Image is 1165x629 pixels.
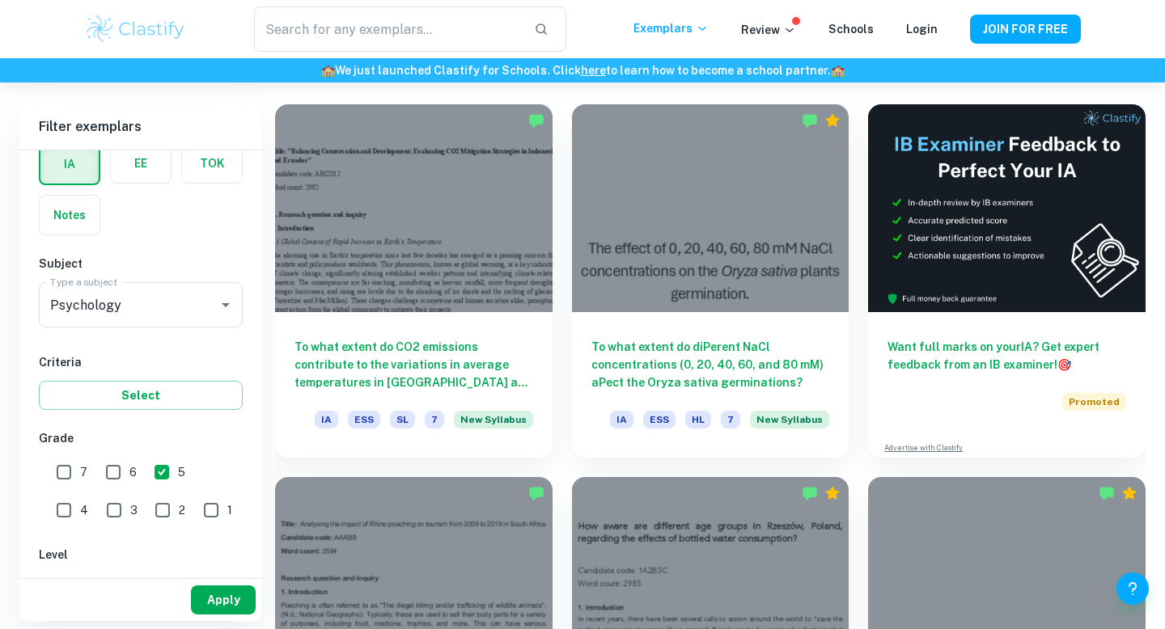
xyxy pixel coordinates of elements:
span: 🏫 [831,64,845,77]
button: Help and Feedback [1116,572,1149,605]
h6: We just launched Clastify for Schools. Click to learn how to become a school partner. [3,61,1162,79]
p: Review [741,21,796,39]
span: Promoted [1062,393,1126,411]
img: Thumbnail [868,104,1146,312]
button: Select [39,381,243,410]
a: Advertise with Clastify [884,442,963,454]
span: 7 [425,411,444,428]
label: Type a subject [50,275,117,289]
span: ESS [643,411,676,428]
span: 7 [80,463,87,481]
h6: Level [39,546,243,564]
img: Marked [802,485,818,501]
span: IA [315,411,338,428]
button: Apply [191,585,256,614]
div: Premium [1121,485,1137,501]
a: To what extent do CO2 emissions contribute to the variations in average temperatures in [GEOGRAPH... [275,104,553,458]
h6: To what extent do diPerent NaCl concentrations (0, 20, 40, 60, and 80 mM) aPect the Oryza sativa ... [591,338,830,391]
span: 4 [80,501,88,519]
span: 6 [129,463,137,481]
h6: Want full marks on your IA ? Get expert feedback from an IB examiner! [888,338,1126,374]
span: IA [610,411,633,428]
span: SL [390,411,415,428]
h6: To what extent do CO2 emissions contribute to the variations in average temperatures in [GEOGRAPH... [294,338,533,391]
button: EE [111,144,171,183]
p: Exemplars [633,19,709,37]
div: Premium [824,485,841,501]
img: Marked [528,112,544,129]
span: HL [685,411,711,428]
div: Starting from the May 2026 session, the ESS IA requirements have changed. We created this exempla... [454,411,533,438]
button: TOK [182,144,242,183]
a: Want full marks on yourIA? Get expert feedback from an IB examiner!PromotedAdvertise with Clastify [868,104,1146,458]
div: Premium [824,112,841,129]
span: 🏫 [321,64,335,77]
button: Open [214,293,237,316]
a: To what extent do diPerent NaCl concentrations (0, 20, 40, 60, and 80 mM) aPect the Oryza sativa ... [572,104,849,458]
span: 🎯 [1057,358,1071,371]
div: Starting from the May 2026 session, the ESS IA requirements have changed. We created this exempla... [750,411,829,438]
h6: Criteria [39,353,243,371]
span: 2 [179,501,185,519]
input: Search for any exemplars... [254,6,521,52]
h6: Subject [39,255,243,272]
span: ESS [348,411,380,428]
span: 7 [721,411,740,428]
a: Login [906,23,938,36]
h6: Filter exemplars [19,104,262,150]
img: Marked [802,112,818,129]
h6: Grade [39,429,243,447]
a: here [581,64,606,77]
span: New Syllabus [454,411,533,428]
button: Notes [40,196,100,234]
img: Marked [528,485,544,501]
img: Marked [1099,485,1115,501]
span: 5 [178,463,185,481]
a: Schools [828,23,874,36]
span: New Syllabus [750,411,829,428]
span: 3 [130,501,138,519]
img: Clastify logo [84,13,187,45]
button: JOIN FOR FREE [970,15,1081,44]
span: 1 [227,501,232,519]
button: IA [40,145,99,184]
